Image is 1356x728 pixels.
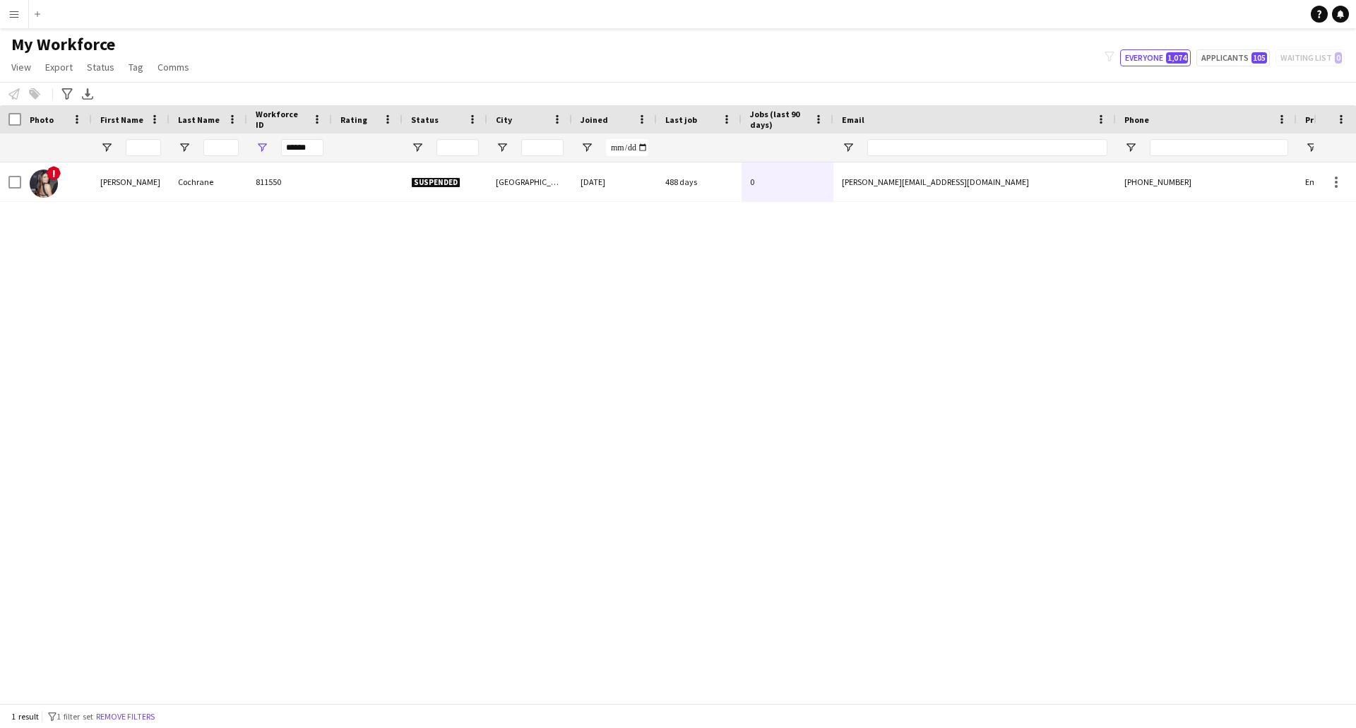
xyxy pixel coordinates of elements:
div: [GEOGRAPHIC_DATA] [487,162,572,201]
span: 1,074 [1166,52,1188,64]
span: ! [47,166,61,180]
button: Open Filter Menu [178,141,191,154]
input: Workforce ID Filter Input [281,139,323,156]
button: Open Filter Menu [256,141,268,154]
span: Photo [30,114,54,125]
app-action-btn: Advanced filters [59,85,76,102]
span: Last job [665,114,697,125]
a: Tag [123,58,149,76]
a: Export [40,58,78,76]
button: Remove filters [93,709,157,724]
button: Applicants105 [1196,49,1270,66]
span: My Workforce [11,34,115,55]
span: Tag [129,61,143,73]
div: Cochrane [169,162,247,201]
div: 811550 [247,162,332,201]
button: Open Filter Menu [581,141,593,154]
input: Last Name Filter Input [203,139,239,156]
span: View [11,61,31,73]
input: Status Filter Input [436,139,479,156]
a: View [6,58,37,76]
span: Jobs (last 90 days) [750,109,808,130]
div: 0 [742,162,833,201]
span: Status [411,114,439,125]
button: Open Filter Menu [100,141,113,154]
a: Status [81,58,120,76]
button: Open Filter Menu [496,141,509,154]
span: 1 filter set [56,711,93,722]
span: 105 [1251,52,1267,64]
span: Rating [340,114,367,125]
span: City [496,114,512,125]
button: Open Filter Menu [842,141,855,154]
input: City Filter Input [521,139,564,156]
div: [PHONE_NUMBER] [1116,162,1297,201]
span: Joined [581,114,608,125]
span: Email [842,114,864,125]
button: Open Filter Menu [1305,141,1318,154]
span: Last Name [178,114,220,125]
span: Export [45,61,73,73]
span: Suspended [411,177,460,188]
app-action-btn: Export XLSX [79,85,96,102]
span: Workforce ID [256,109,307,130]
button: Open Filter Menu [411,141,424,154]
div: [PERSON_NAME][EMAIL_ADDRESS][DOMAIN_NAME] [833,162,1116,201]
input: First Name Filter Input [126,139,161,156]
img: Maria Cochrane [30,169,58,198]
a: Comms [152,58,195,76]
input: Email Filter Input [867,139,1107,156]
button: Open Filter Menu [1124,141,1137,154]
div: [PERSON_NAME] [92,162,169,201]
div: 488 days [657,162,742,201]
span: Profile [1305,114,1333,125]
span: Phone [1124,114,1149,125]
span: First Name [100,114,143,125]
button: Everyone1,074 [1120,49,1191,66]
input: Phone Filter Input [1150,139,1288,156]
span: Comms [157,61,189,73]
span: Status [87,61,114,73]
div: [DATE] [572,162,657,201]
input: Joined Filter Input [606,139,648,156]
